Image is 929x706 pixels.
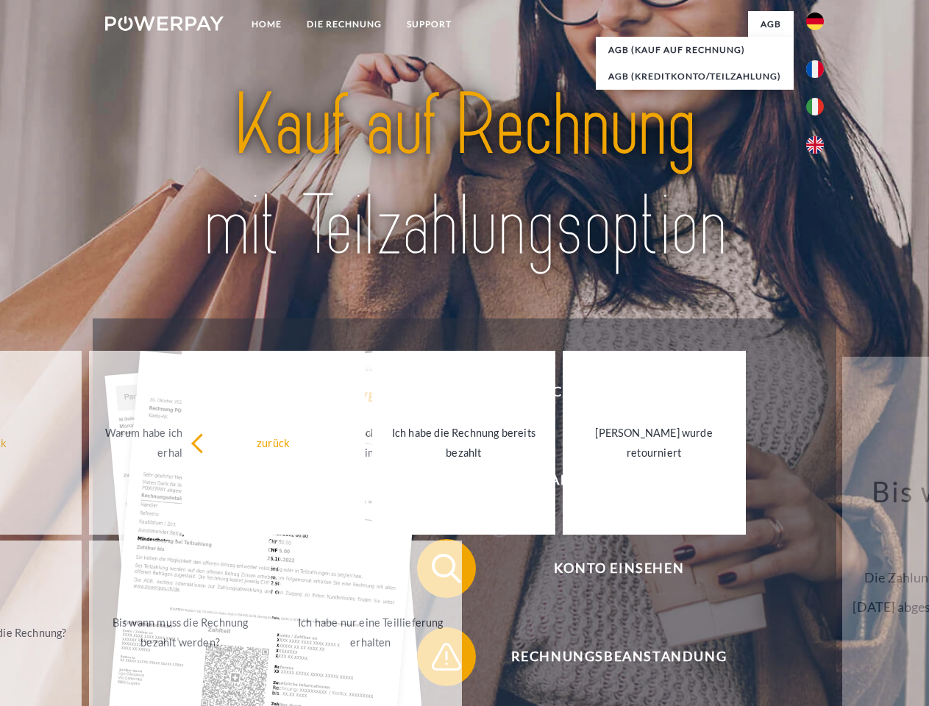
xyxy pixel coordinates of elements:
div: Warum habe ich eine Rechnung erhalten? [98,423,263,463]
a: SUPPORT [394,11,464,38]
a: AGB (Kreditkonto/Teilzahlung) [596,63,794,90]
a: Home [239,11,294,38]
span: Rechnungsbeanstandung [438,627,799,686]
img: en [806,136,824,154]
div: Bis wann muss die Rechnung bezahlt werden? [98,613,263,652]
div: [PERSON_NAME] wurde retourniert [572,423,737,463]
img: logo-powerpay-white.svg [105,16,224,31]
img: de [806,13,824,30]
img: title-powerpay_de.svg [140,71,789,282]
div: Ich habe nur eine Teillieferung erhalten [288,613,453,652]
span: Konto einsehen [438,539,799,598]
img: it [806,98,824,115]
div: zurück [191,432,356,452]
a: DIE RECHNUNG [294,11,394,38]
a: agb [748,11,794,38]
img: fr [806,60,824,78]
a: AGB (Kauf auf Rechnung) [596,37,794,63]
button: Konto einsehen [417,539,800,598]
button: Rechnungsbeanstandung [417,627,800,686]
div: Ich habe die Rechnung bereits bezahlt [381,423,547,463]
